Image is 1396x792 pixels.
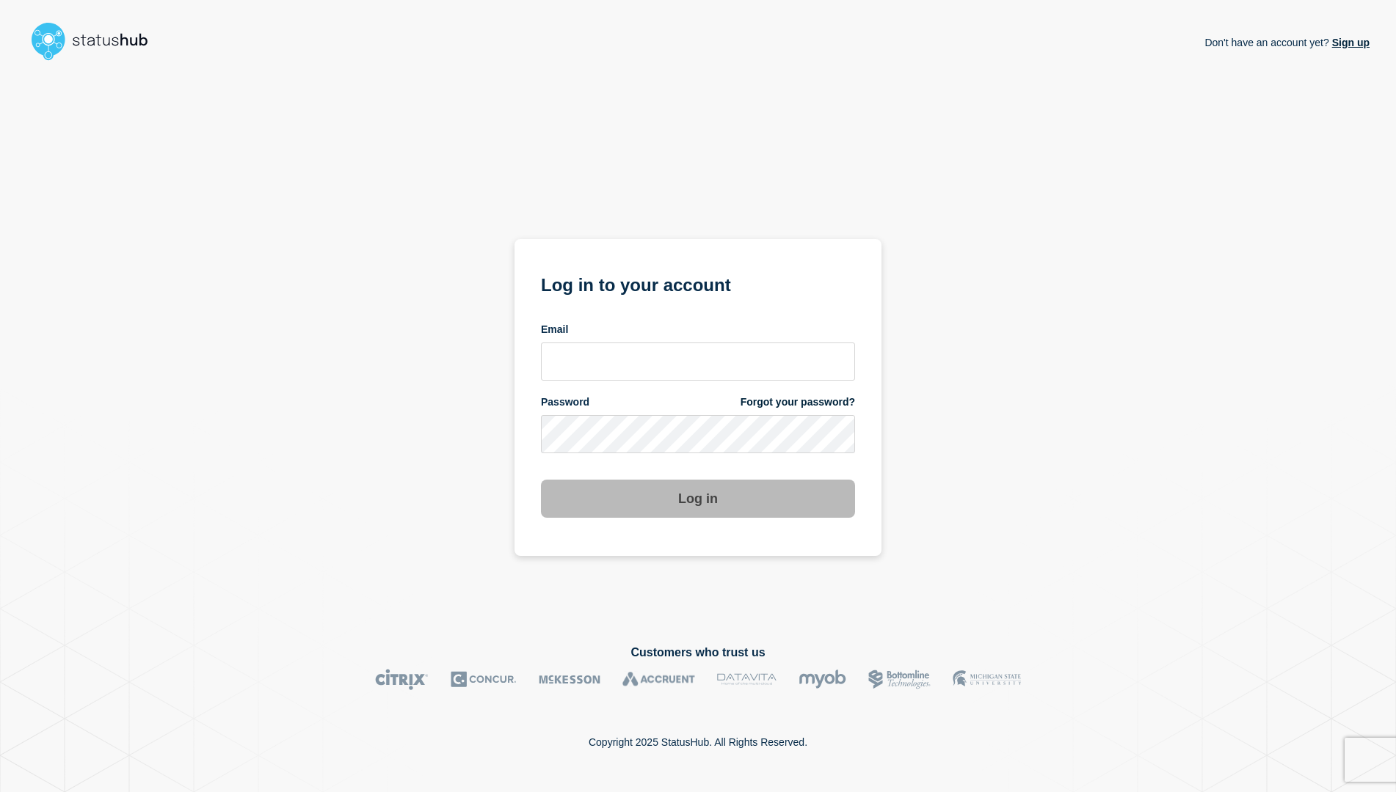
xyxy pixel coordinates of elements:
a: Forgot your password? [741,395,855,409]
span: Email [541,323,568,337]
img: StatusHub logo [26,18,166,65]
p: Copyright 2025 StatusHub. All Rights Reserved. [589,736,807,748]
p: Don't have an account yet? [1204,25,1370,60]
span: Password [541,395,589,409]
img: Bottomline logo [868,669,931,690]
h1: Log in to your account [541,270,855,297]
button: Log in [541,480,855,518]
img: DataVita logo [717,669,777,690]
input: email input [541,342,855,381]
img: MSU logo [953,669,1021,690]
img: McKesson logo [539,669,600,690]
img: Accruent logo [622,669,695,690]
img: Concur logo [451,669,517,690]
h2: Customers who trust us [26,646,1370,659]
img: myob logo [799,669,846,690]
img: Citrix logo [375,669,429,690]
a: Sign up [1329,37,1370,48]
input: password input [541,415,855,453]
